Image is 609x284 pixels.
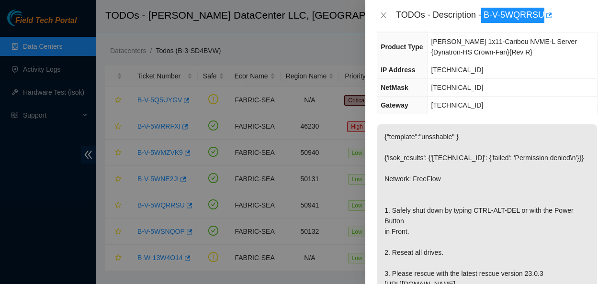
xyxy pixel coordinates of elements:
span: NetMask [381,84,408,91]
span: [TECHNICAL_ID] [431,101,483,109]
span: close [380,11,387,19]
span: [PERSON_NAME] 1x11-Caribou NVME-L Server {Dynatron-HS Crown-Fan}{Rev R} [431,38,576,56]
span: Product Type [381,43,423,51]
span: [TECHNICAL_ID] [431,66,483,74]
span: IP Address [381,66,415,74]
span: Gateway [381,101,408,109]
div: TODOs - Description - B-V-5WQRRSU [396,8,598,23]
button: Close [377,11,390,20]
span: [TECHNICAL_ID] [431,84,483,91]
